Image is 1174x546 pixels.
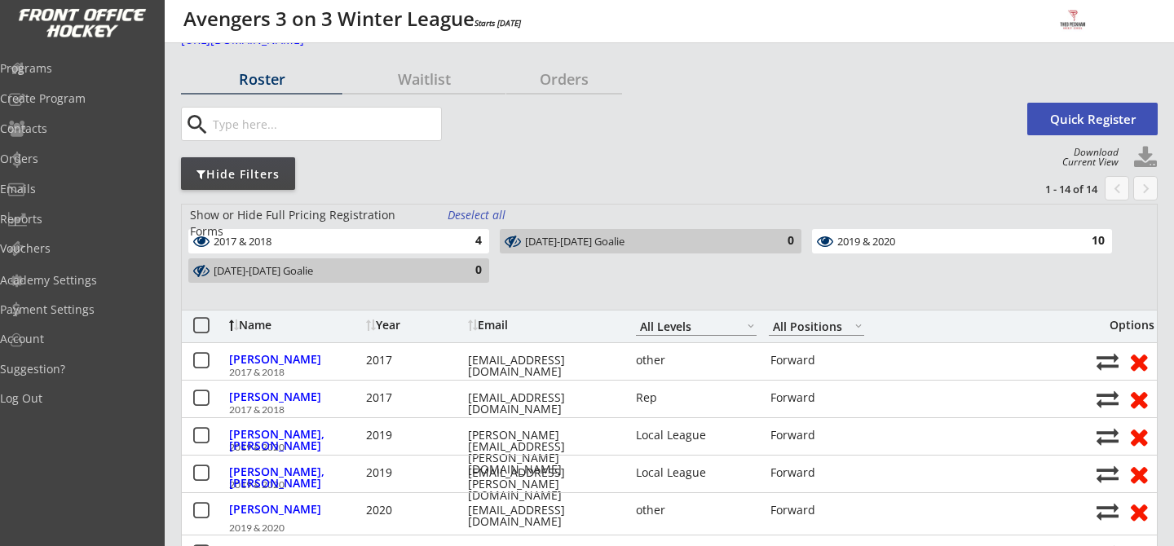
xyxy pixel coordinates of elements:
div: 2017 & 2018 [229,405,1088,415]
div: Rep [636,392,757,403]
div: [URL][DOMAIN_NAME] [181,34,1003,46]
div: 2017 & 2018 [214,235,445,250]
div: 1 - 14 of 14 [1013,182,1097,196]
div: 2019 & 2020 [229,523,1088,533]
div: 2019 & 2020 [837,235,1068,250]
div: other [636,354,757,366]
button: Remove from roster (no refund) [1123,461,1154,487]
input: Type here... [210,108,441,140]
div: [PERSON_NAME][EMAIL_ADDRESS][PERSON_NAME][DOMAIN_NAME] [468,429,615,475]
button: Move player [1097,425,1119,447]
div: Waitlist [343,72,505,86]
div: Forward [770,354,866,366]
button: Remove from roster (no refund) [1123,349,1154,374]
div: 2017 [366,354,464,366]
div: [PERSON_NAME], [PERSON_NAME] [229,429,362,451]
div: 2019 [366,429,464,441]
a: [URL][DOMAIN_NAME] [181,34,1003,55]
button: Remove from roster (no refund) [1123,424,1154,449]
div: other [636,504,757,516]
div: 2017 & 2018 [229,368,1088,377]
div: 2019-2020 Goalie [214,264,445,280]
div: Year [366,319,464,331]
div: [EMAIL_ADDRESS][DOMAIN_NAME] [468,354,615,377]
div: Roster [181,72,342,86]
div: [EMAIL_ADDRESS][DOMAIN_NAME] [468,504,615,527]
button: Click to download full roster. Your browser settings may try to block it, check your security set... [1133,146,1158,170]
div: Download Current View [1054,148,1119,167]
button: Quick Register [1027,103,1158,135]
div: Forward [770,467,866,478]
div: [PERSON_NAME], [PERSON_NAME] [229,466,362,489]
button: Move player [1097,350,1119,372]
div: 2019 [366,467,464,478]
div: Name [229,319,362,331]
button: Move player [1097,463,1119,485]
div: 10 [1072,233,1105,249]
div: 2019 & 2020 [229,443,1088,452]
div: [EMAIL_ADDRESS][DOMAIN_NAME] [468,392,615,415]
div: 0 [761,233,794,249]
div: Email [468,319,615,331]
div: 2017 & 2018 [214,236,445,249]
em: Starts [DATE] [474,17,521,29]
div: Forward [770,429,866,441]
div: 2020 [366,504,464,516]
button: Remove from roster (no refund) [1123,386,1154,412]
div: 2017 [366,392,464,403]
div: Local League [636,429,757,441]
div: Local League [636,467,757,478]
button: keyboard_arrow_right [1133,176,1158,200]
div: 2017-2018 Goalie [525,235,757,250]
div: Forward [770,504,866,516]
div: [DATE]-[DATE] Goalie [525,236,757,249]
div: Show or Hide Full Pricing Registration Forms [190,207,429,239]
div: [DATE]-[DATE] Goalie [214,265,445,278]
div: [PERSON_NAME] [229,391,362,403]
button: chevron_left [1105,176,1129,200]
div: [PERSON_NAME] [229,504,362,515]
button: search [183,112,210,138]
div: 4 [449,233,482,249]
div: [PERSON_NAME] [229,354,362,365]
div: Forward [770,392,866,403]
div: Options [1097,319,1154,331]
div: 2019 & 2020 [837,236,1068,249]
div: 2019 & 2020 [229,480,1088,490]
button: Move player [1097,500,1119,522]
div: Orders [506,72,622,86]
button: Move player [1097,388,1119,410]
div: Hide Filters [181,166,295,183]
div: [EMAIL_ADDRESS][PERSON_NAME][DOMAIN_NAME] [468,467,615,501]
div: Deselect all [448,207,508,223]
div: 0 [449,262,482,279]
button: Remove from roster (no refund) [1123,499,1154,524]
